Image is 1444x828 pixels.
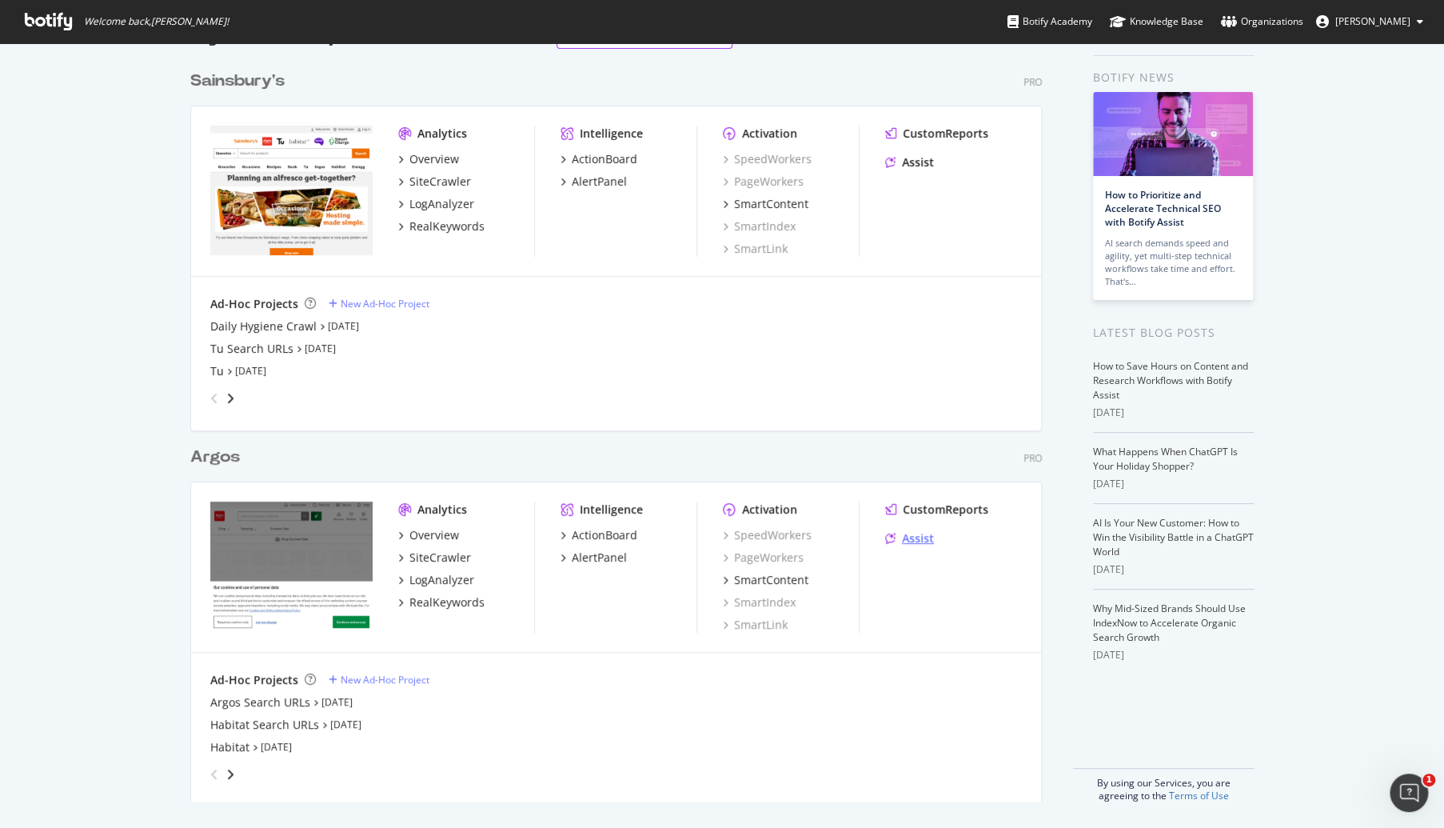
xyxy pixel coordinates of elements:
a: New Ad-Hoc Project [329,673,429,686]
div: SmartContent [734,572,808,588]
div: [DATE] [1093,406,1254,420]
div: [DATE] [1093,477,1254,491]
a: PageWorkers [723,174,804,190]
a: How to Save Hours on Content and Research Workflows with Botify Assist [1093,359,1248,402]
a: AlertPanel [560,550,627,566]
div: AI search demands speed and agility, yet multi-step technical workflows take time and effort. Tha... [1105,237,1241,288]
a: SmartIndex [723,594,796,610]
button: [PERSON_NAME] [1303,9,1436,34]
div: CustomReports [903,502,988,518]
div: Latest Blog Posts [1093,324,1254,342]
a: Habitat [210,739,249,755]
div: Pro [1023,75,1042,89]
div: New Ad-Hoc Project [341,297,429,310]
div: SiteCrawler [409,174,471,190]
a: Habitat Search URLs [210,717,319,733]
div: grid [190,50,1055,802]
span: Welcome back, [PERSON_NAME] ! [84,15,229,28]
div: CustomReports [903,126,988,142]
iframe: Intercom live chat [1390,774,1428,812]
a: [DATE] [321,695,353,709]
div: angle-left [204,762,225,787]
div: SiteCrawler [409,550,471,566]
div: Intelligence [580,502,643,518]
div: LogAnalyzer [409,572,474,588]
div: Overview [409,151,459,167]
div: Botify news [1093,69,1254,86]
a: SmartLink [723,241,788,257]
div: Organizations [1221,14,1303,30]
a: RealKeywords [398,594,485,610]
div: Botify Academy [1007,14,1092,30]
a: Daily Hygiene Crawl [210,318,317,334]
img: www.argos.co.uk [210,502,373,631]
span: 1 [1422,774,1435,786]
a: Assist [885,530,934,546]
div: AlertPanel [572,174,627,190]
div: Assist [902,154,934,170]
a: Tu [210,363,224,379]
a: [DATE] [261,740,292,754]
span: Connor Michie [1335,14,1410,28]
a: SpeedWorkers [723,151,812,167]
div: SmartContent [734,196,808,212]
div: Intelligence [580,126,643,142]
a: AI Is Your New Customer: How to Win the Visibility Battle in a ChatGPT World [1093,516,1254,558]
div: Ad-Hoc Projects [210,672,298,688]
a: Terms of Use [1169,789,1229,802]
a: [DATE] [305,342,336,355]
a: SmartContent [723,572,808,588]
a: [DATE] [328,319,359,333]
a: PageWorkers [723,550,804,566]
div: Activation [742,126,797,142]
div: Analytics [417,126,467,142]
div: Sainsbury's [190,70,285,93]
div: [DATE] [1093,648,1254,662]
a: SmartContent [723,196,808,212]
a: Assist [885,154,934,170]
div: Activation [742,502,797,518]
div: By using our Services, you are agreeing to the [1073,768,1254,802]
a: LogAnalyzer [398,196,474,212]
a: ActionBoard [560,151,637,167]
img: *.sainsburys.co.uk/ [210,126,373,255]
div: Analytics [417,502,467,518]
div: Knowledge Base [1110,14,1203,30]
div: SmartLink [723,617,788,633]
div: ActionBoard [572,527,637,543]
div: AlertPanel [572,550,627,566]
a: SpeedWorkers [723,527,812,543]
div: Argos [190,446,240,469]
div: angle-right [225,390,236,406]
a: Why Mid-Sized Brands Should Use IndexNow to Accelerate Organic Search Growth [1093,602,1246,644]
div: New Ad-Hoc Project [341,673,429,686]
a: ActionBoard [560,527,637,543]
a: How to Prioritize and Accelerate Technical SEO with Botify Assist [1105,188,1221,229]
div: Ad-Hoc Projects [210,296,298,312]
a: SmartIndex [723,218,796,234]
div: angle-left [204,386,225,411]
a: Argos Search URLs [210,694,310,710]
a: RealKeywords [398,218,485,234]
img: How to Prioritize and Accelerate Technical SEO with Botify Assist [1093,92,1253,176]
div: RealKeywords [409,594,485,610]
a: LogAnalyzer [398,572,474,588]
div: [DATE] [1093,562,1254,577]
a: Sainsbury's [190,70,291,93]
div: Tu Search URLs [210,341,293,357]
div: Assist [902,530,934,546]
a: [DATE] [235,364,266,378]
a: CustomReports [885,502,988,518]
a: AlertPanel [560,174,627,190]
